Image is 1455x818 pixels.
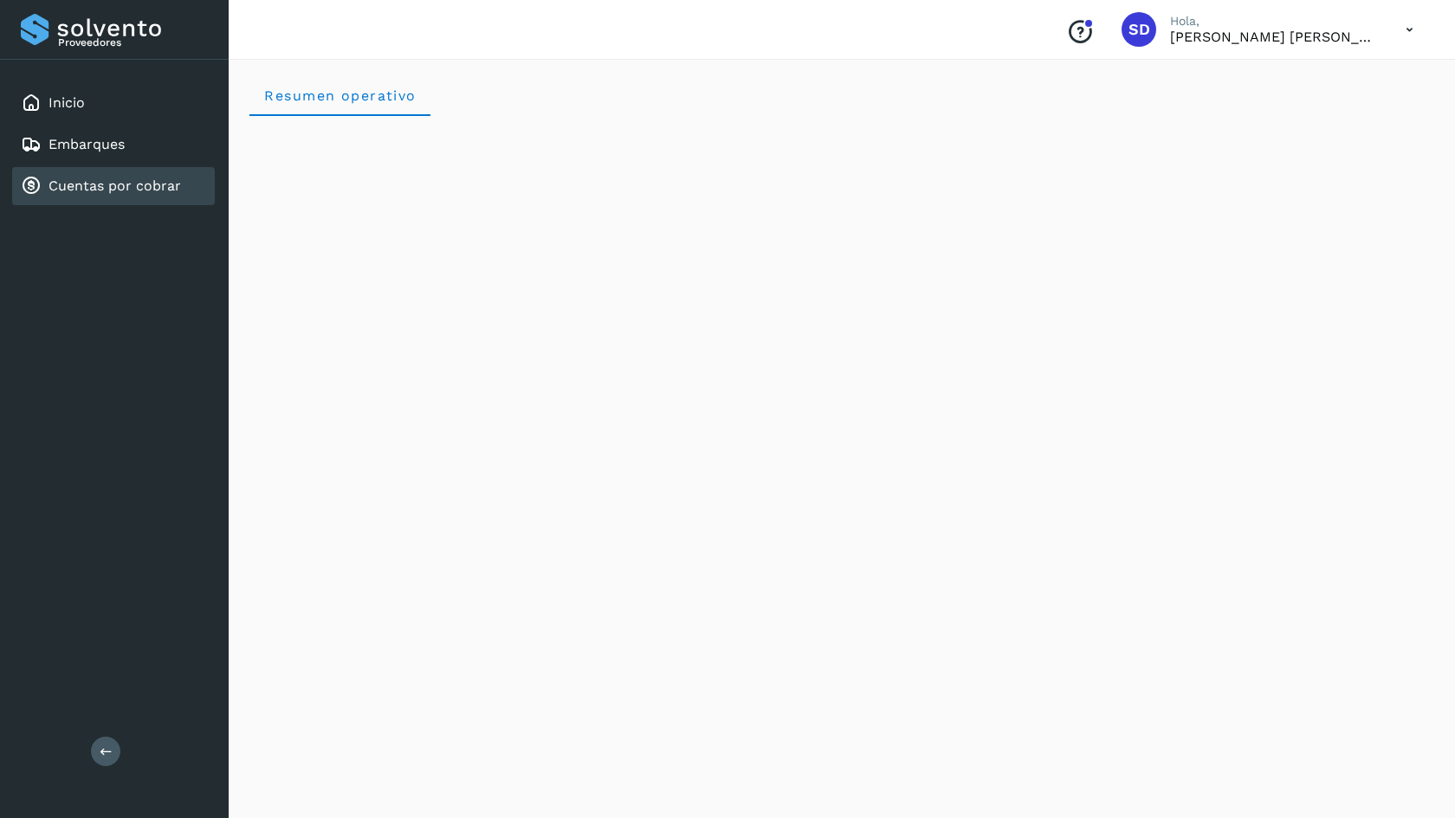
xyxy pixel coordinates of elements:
[12,167,215,205] div: Cuentas por cobrar
[58,36,208,48] p: Proveedores
[12,126,215,164] div: Embarques
[12,84,215,122] div: Inicio
[48,136,125,152] a: Embarques
[48,94,85,111] a: Inicio
[1170,14,1378,29] p: Hola,
[263,87,417,104] span: Resumen operativo
[1170,29,1378,45] p: Sergio David Rojas Mote
[48,177,181,194] a: Cuentas por cobrar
